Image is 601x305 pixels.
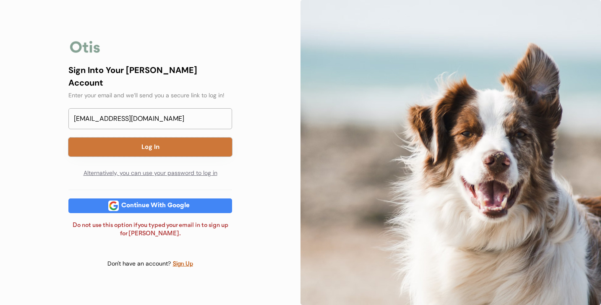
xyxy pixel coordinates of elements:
div: Don't have an account? [107,260,172,268]
div: Enter your email and we’ll send you a secure link to log in! [68,91,232,100]
div: Sign Into Your [PERSON_NAME] Account [68,64,232,89]
input: Email Address [68,108,232,129]
div: Alternatively, you can use your password to log in [68,165,232,182]
div: Sign Up [172,259,193,269]
div: Continue With Google [119,203,192,209]
button: Log In [68,138,232,156]
div: Do not use this option if you typed your email in to sign up for [PERSON_NAME]. [68,222,232,238]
